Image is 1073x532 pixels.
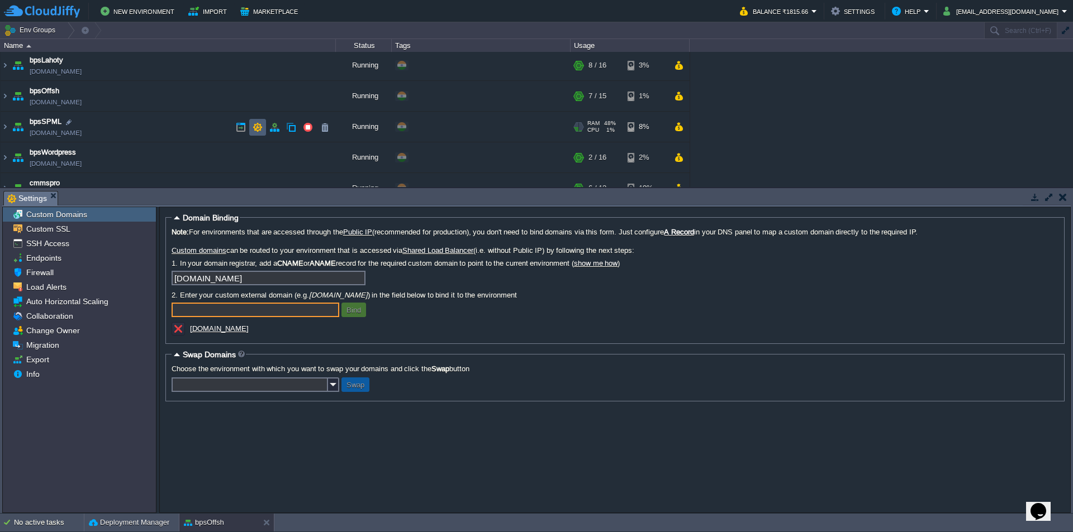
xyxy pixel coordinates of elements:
label: Choose the environment with which you want to swap your domains and click the button [172,365,1058,373]
a: SSH Access [24,238,71,248]
img: AMDAwAAAACH5BAEAAAAALAAAAAABAAEAAAICRAEAOw== [1,174,10,204]
div: 2 / 16 [588,143,606,173]
div: Running [336,143,392,173]
button: Settings [831,4,878,18]
div: Running [336,174,392,204]
div: No active tasks [14,514,84,531]
div: 8 / 16 [588,51,606,81]
a: Load Alerts [24,282,68,292]
img: AMDAwAAAACH5BAEAAAAALAAAAAABAAEAAAICRAEAOw== [10,112,26,142]
div: 3% [628,51,664,81]
a: bpsSPML [30,117,61,128]
b: Note: [172,228,189,236]
i: [DOMAIN_NAME] [309,291,368,299]
button: New Environment [101,4,178,18]
a: [DOMAIN_NAME] [30,159,82,170]
span: Domain Binding [183,213,239,222]
button: Deployment Manager [89,517,169,528]
img: AMDAwAAAACH5BAEAAAAALAAAAAABAAEAAAICRAEAOw== [10,82,26,112]
u: A Record [664,228,694,236]
div: Running [336,112,392,142]
img: CloudJiffy [4,4,80,18]
a: Custom Domains [24,209,89,219]
a: Auto Horizontal Scaling [24,296,110,306]
a: Export [24,354,51,365]
span: 1% [604,127,615,134]
a: show me how [574,259,618,267]
button: Env Groups [4,22,59,38]
div: Name [1,39,335,52]
img: AMDAwAAAACH5BAEAAAAALAAAAAABAAEAAAICRAEAOw== [10,174,26,204]
a: Collaboration [24,311,75,321]
a: cmmspro [30,178,60,189]
button: Marketplace [240,4,301,18]
label: 2. Enter your custom external domain (e.g. ) in the field below to bind it to the environment [172,291,1058,299]
button: Balance ₹1815.66 [740,4,811,18]
span: Firewall [24,267,55,277]
div: 6 / 12 [588,174,606,204]
a: bpsOffsh [30,86,59,97]
img: AMDAwAAAACH5BAEAAAAALAAAAAABAAEAAAICRAEAOw== [26,45,31,47]
a: Custom domains [172,246,226,255]
a: Custom SSL [24,224,72,234]
button: Import [188,4,230,18]
div: Tags [392,39,570,52]
img: AMDAwAAAACH5BAEAAAAALAAAAAABAAEAAAICRAEAOw== [10,143,26,173]
div: 2% [628,143,664,173]
div: Running [336,82,392,112]
a: Migration [24,340,61,350]
label: can be routed to your environment that is accessed via (i.e. without Public IP) by following the ... [172,246,1058,255]
a: [DOMAIN_NAME] [190,324,249,333]
a: Public IP [343,228,373,236]
img: AMDAwAAAACH5BAEAAAAALAAAAAABAAEAAAICRAEAOw== [1,112,10,142]
img: AMDAwAAAACH5BAEAAAAALAAAAAABAAEAAAICRAEAOw== [10,51,26,81]
button: Swap [343,380,368,390]
span: 48% [604,121,616,127]
div: Running [336,51,392,81]
span: RAM [587,121,600,127]
a: bpsWordpress [30,147,76,159]
span: CPU [587,127,599,134]
img: AMDAwAAAACH5BAEAAAAALAAAAAABAAEAAAICRAEAOw== [1,82,10,112]
b: Swap [431,365,449,373]
img: AMDAwAAAACH5BAEAAAAALAAAAAABAAEAAAICRAEAOw== [1,143,10,173]
a: [DOMAIN_NAME] [30,66,82,78]
button: [EMAIL_ADDRESS][DOMAIN_NAME] [943,4,1062,18]
label: For environments that are accessed through the (recommended for production), you don't need to bi... [172,228,1058,236]
span: Settings [7,191,47,205]
a: Info [24,369,41,379]
a: Change Owner [24,325,82,336]
button: bpsOffsh [184,517,224,528]
button: Bind [343,305,364,315]
a: [DOMAIN_NAME] [30,128,82,139]
img: AMDAwAAAACH5BAEAAAAALAAAAAABAAEAAAICRAEAOw== [1,51,10,81]
div: 7 / 15 [588,82,606,112]
b: CNAME [277,259,303,267]
span: Swap Domains [183,350,236,359]
div: 1% [628,82,664,112]
a: [DOMAIN_NAME] [30,97,82,108]
a: Endpoints [24,253,63,263]
iframe: chat widget [1026,487,1062,521]
div: 8% [628,112,664,142]
a: bpsLahoty [30,55,63,66]
button: Help [892,4,924,18]
b: ANAME [310,259,336,267]
a: Shared Load Balancer [402,246,473,255]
